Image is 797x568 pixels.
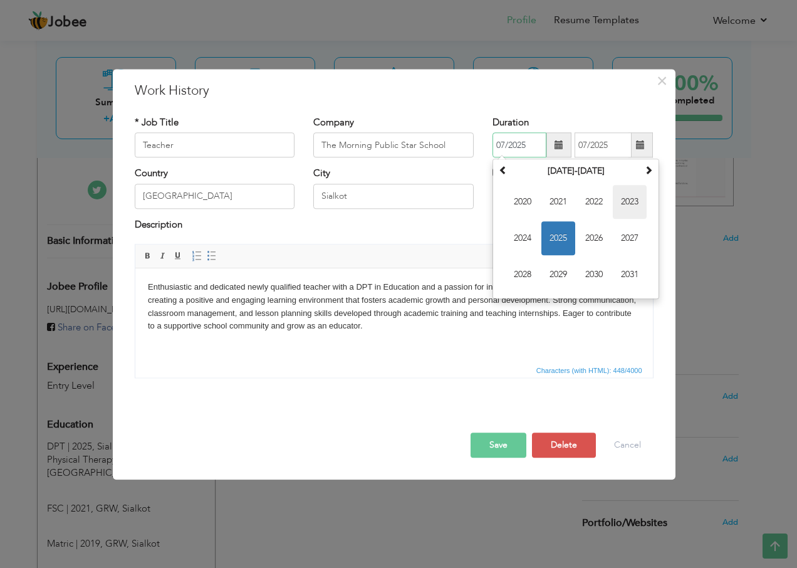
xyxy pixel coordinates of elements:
a: Insert/Remove Bulleted List [205,250,219,263]
label: City [313,167,330,181]
button: Cancel [602,433,654,458]
span: Next Decade [644,166,653,175]
label: Country [135,167,168,181]
span: 2023 [613,186,647,219]
input: Present [575,133,632,158]
a: Bold [141,250,155,263]
span: Characters (with HTML): 448/4000 [534,366,645,377]
label: Description [135,218,182,231]
span: Previous Decade [499,166,508,175]
span: 2025 [541,222,575,256]
span: 2026 [577,222,611,256]
h3: Work History [135,82,654,100]
iframe: Rich Text Editor, workEditor [135,269,653,363]
span: 2028 [506,258,539,292]
span: 2022 [577,186,611,219]
span: 2024 [506,222,539,256]
label: * Job Title [135,116,179,129]
span: 2029 [541,258,575,292]
span: 2027 [613,222,647,256]
a: Underline [171,250,185,263]
th: Select Decade [511,162,641,181]
a: Italic [156,250,170,263]
button: Delete [532,433,596,458]
label: Company [313,116,354,129]
span: 2020 [506,186,539,219]
div: Statistics [534,366,646,377]
span: 2030 [577,258,611,292]
span: 2021 [541,186,575,219]
button: Close [652,71,672,91]
a: Insert/Remove Numbered List [190,250,204,263]
span: × [657,70,667,92]
button: Save [471,433,526,458]
input: From [492,133,546,158]
label: Duration [492,116,529,129]
span: 2031 [613,258,647,292]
